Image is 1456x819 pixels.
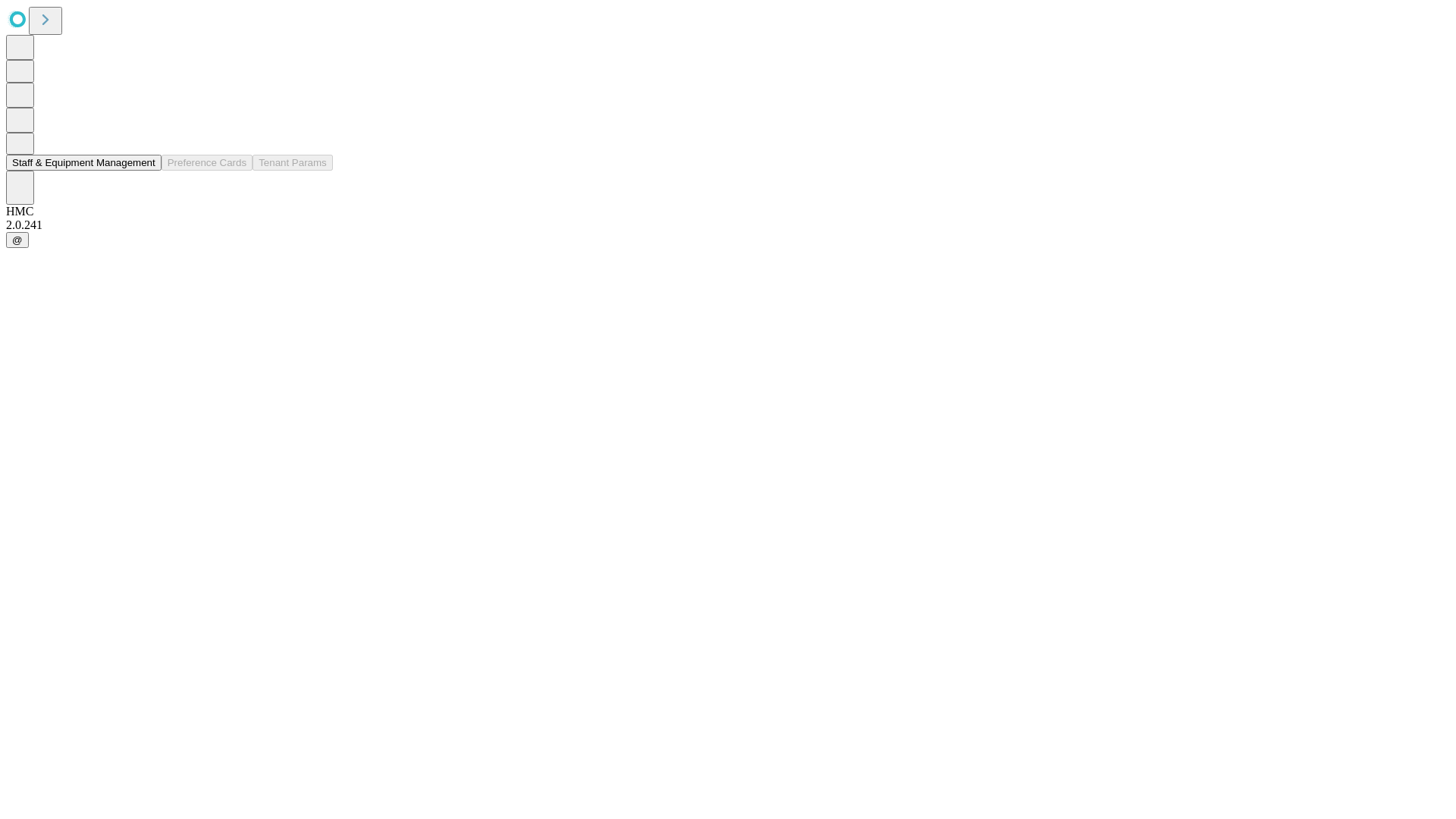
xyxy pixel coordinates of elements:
[6,155,162,171] button: Staff & Equipment Management
[6,205,1450,218] div: HMC
[253,155,333,171] button: Tenant Params
[6,232,29,248] button: @
[12,234,23,246] span: @
[162,155,253,171] button: Preference Cards
[6,218,1450,232] div: 2.0.241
